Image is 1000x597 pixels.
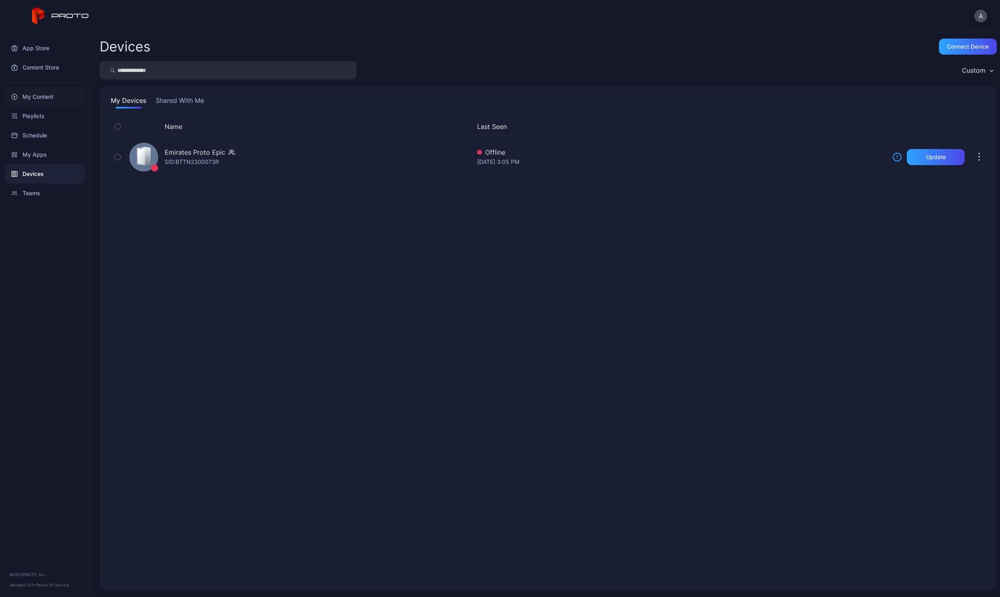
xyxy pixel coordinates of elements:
[5,126,85,145] a: Schedule
[962,66,986,74] div: Custom
[907,149,965,165] button: Update
[36,583,69,587] a: Terms Of Service
[958,61,997,80] button: Custom
[5,184,85,203] a: Teams
[5,87,85,106] a: My Content
[926,154,946,160] div: Update
[939,39,997,55] button: Connect device
[100,39,151,54] h2: Devices
[889,122,961,131] div: Update Device
[5,39,85,58] a: App Store
[10,583,36,587] span: Version 1.13.1 •
[109,96,148,108] button: My Devices
[5,145,85,164] a: My Apps
[165,157,219,167] div: SID: BTTN2300073R
[165,147,225,157] div: Emirates Proto Epic
[477,147,886,157] div: Offline
[10,571,80,578] div: © 2025 PROTO, Inc.
[154,96,206,108] button: Shared With Me
[947,43,989,50] div: Connect device
[5,58,85,77] a: Content Store
[477,122,883,131] button: Last Seen
[971,122,987,131] div: Options
[5,106,85,126] a: Playlists
[477,157,886,167] div: [DATE] 3:05 PM
[5,164,85,184] a: Devices
[974,10,987,22] button: A
[165,122,182,131] button: Name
